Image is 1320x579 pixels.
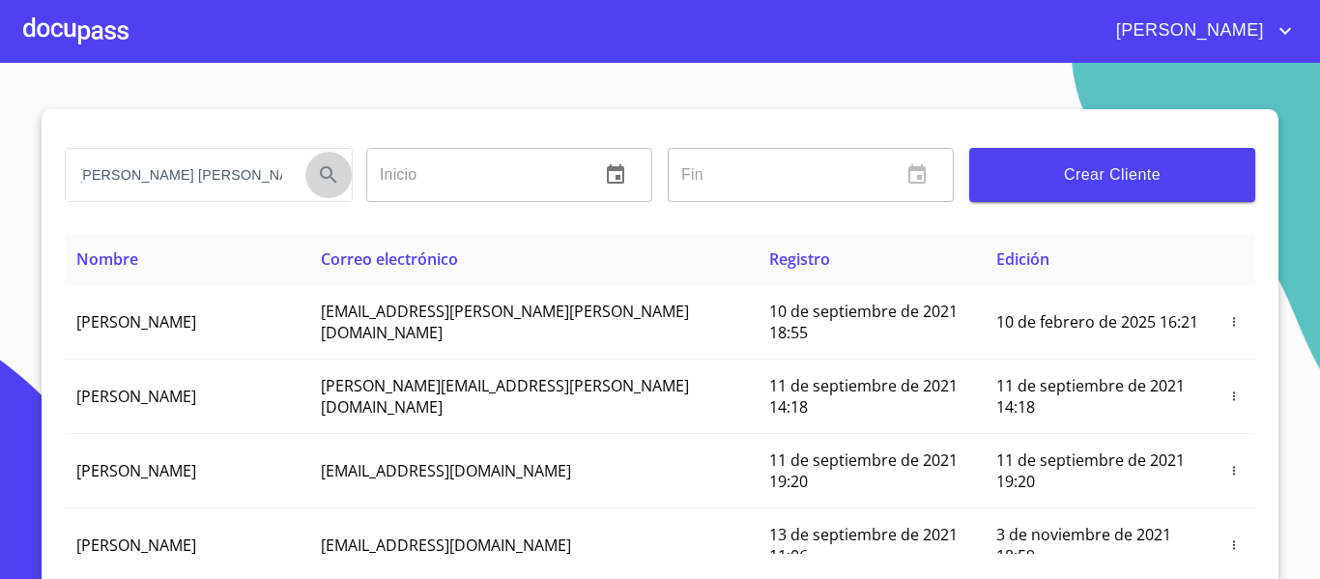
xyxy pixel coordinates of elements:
[321,375,689,418] span: [PERSON_NAME][EMAIL_ADDRESS][PERSON_NAME][DOMAIN_NAME]
[321,460,571,481] span: [EMAIL_ADDRESS][DOMAIN_NAME]
[66,149,298,201] input: search
[76,386,196,407] span: [PERSON_NAME]
[76,460,196,481] span: [PERSON_NAME]
[305,152,352,198] button: Search
[769,375,958,418] span: 11 de septiembre de 2021 14:18
[996,248,1049,270] span: Edición
[969,148,1255,202] button: Crear Cliente
[769,524,958,566] span: 13 de septiembre de 2021 11:06
[996,449,1185,492] span: 11 de septiembre de 2021 19:20
[321,248,458,270] span: Correo electrónico
[321,535,571,556] span: [EMAIL_ADDRESS][DOMAIN_NAME]
[996,524,1171,566] span: 3 de noviembre de 2021 18:59
[76,535,196,556] span: [PERSON_NAME]
[769,248,830,270] span: Registro
[996,311,1198,333] span: 10 de febrero de 2025 16:21
[321,301,689,343] span: [EMAIL_ADDRESS][PERSON_NAME][PERSON_NAME][DOMAIN_NAME]
[76,311,196,333] span: [PERSON_NAME]
[76,248,138,270] span: Nombre
[769,449,958,492] span: 11 de septiembre de 2021 19:20
[996,375,1185,418] span: 11 de septiembre de 2021 14:18
[769,301,958,343] span: 10 de septiembre de 2021 18:55
[1102,15,1297,46] button: account of current user
[985,161,1240,188] span: Crear Cliente
[1102,15,1274,46] span: [PERSON_NAME]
